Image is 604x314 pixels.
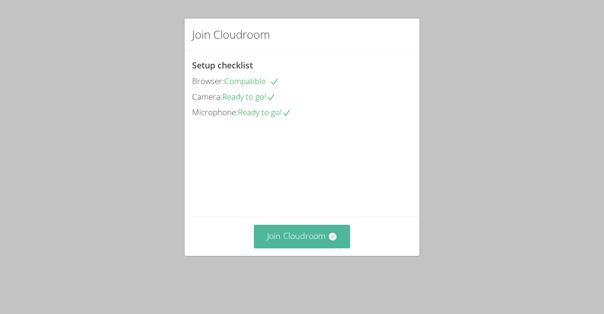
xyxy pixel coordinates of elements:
span: Ready to go! [238,107,291,118]
span: Setup checklist [192,59,253,71]
span: Browser: [192,76,224,86]
span: Camera: [192,91,222,102]
h2: Join Cloudroom [192,26,270,43]
span: Microphone: [192,107,238,118]
span: Ready to go! [222,91,276,102]
button: Join Cloudroom [254,225,351,248]
span: Compatible [224,76,279,86]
